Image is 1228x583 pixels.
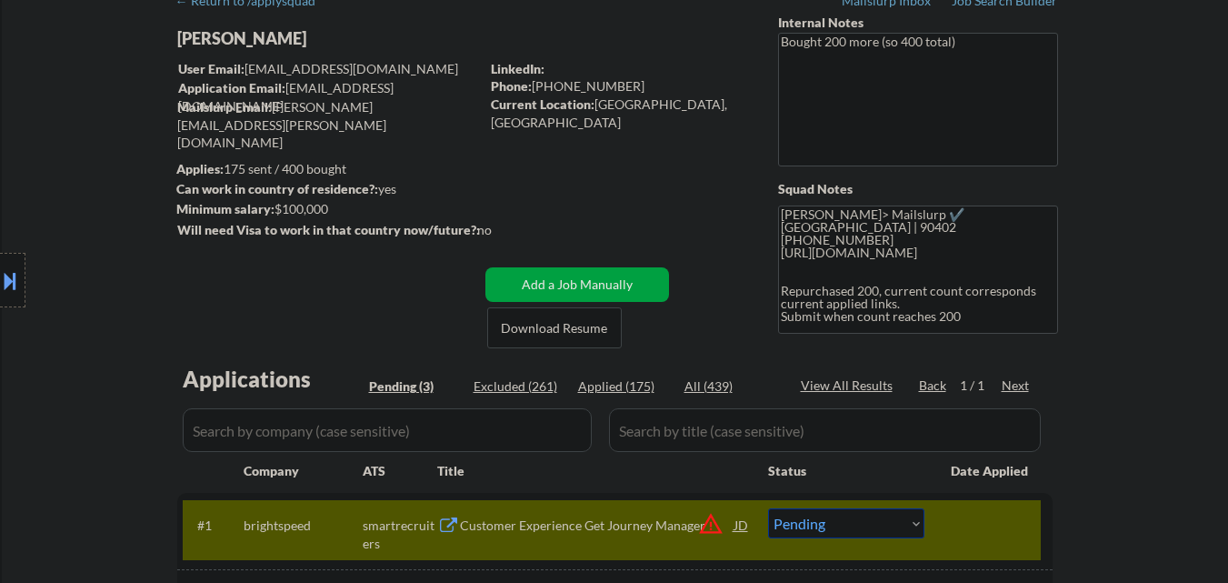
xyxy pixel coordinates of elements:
[183,408,592,452] input: Search by company (case sensitive)
[178,80,285,95] strong: Application Email:
[960,377,1002,395] div: 1 / 1
[178,61,245,76] strong: User Email:
[778,180,1058,198] div: Squad Notes
[491,77,748,95] div: [PHONE_NUMBER]
[460,517,734,535] div: Customer Experience Get Journey Manager
[491,78,532,94] strong: Phone:
[778,14,1058,32] div: Internal Notes
[363,517,437,552] div: smartrecruiters
[477,221,529,239] div: no
[244,517,363,535] div: brightspeed
[197,517,229,535] div: #1
[919,377,948,395] div: Back
[951,462,1031,480] div: Date Applied
[474,377,564,396] div: Excluded (261)
[177,99,272,115] strong: Mailslurp Email:
[609,408,1041,452] input: Search by title (case sensitive)
[369,377,460,396] div: Pending (3)
[176,200,479,218] div: $100,000
[801,377,898,395] div: View All Results
[177,222,480,237] strong: Will need Visa to work in that country now/future?:
[1002,377,1031,395] div: Next
[487,307,622,348] button: Download Resume
[491,61,544,76] strong: LinkedIn:
[491,96,594,112] strong: Current Location:
[244,462,363,480] div: Company
[768,454,924,487] div: Status
[437,462,751,480] div: Title
[178,79,479,115] div: [EMAIL_ADDRESS][DOMAIN_NAME]
[698,511,724,537] button: warning_amber
[178,60,479,78] div: [EMAIL_ADDRESS][DOMAIN_NAME]
[578,377,669,396] div: Applied (175)
[177,27,551,50] div: [PERSON_NAME]
[684,377,775,396] div: All (439)
[363,462,437,480] div: ATS
[176,160,479,178] div: 175 sent / 400 bought
[491,95,748,131] div: [GEOGRAPHIC_DATA], [GEOGRAPHIC_DATA]
[733,508,751,541] div: JD
[177,98,479,152] div: [PERSON_NAME][EMAIL_ADDRESS][PERSON_NAME][DOMAIN_NAME]
[485,267,669,302] button: Add a Job Manually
